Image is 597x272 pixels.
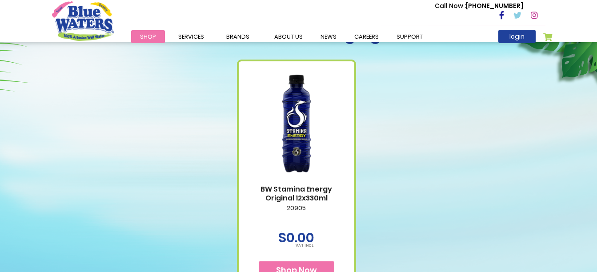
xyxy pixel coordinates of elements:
img: BW Stamina Energy Original 12x330ml [248,62,345,184]
span: Brands [226,32,249,41]
p: 20905 [248,204,345,223]
a: about us [265,30,312,43]
span: Shop [140,32,156,41]
a: News [312,30,345,43]
a: BW Stamina Energy Original 12x330ml [248,185,345,202]
p: [PHONE_NUMBER] [435,1,523,11]
span: $0.00 [278,228,314,247]
a: login [498,30,536,43]
a: store logo [52,1,114,40]
span: Services [178,32,204,41]
a: support [388,30,432,43]
a: careers [345,30,388,43]
span: Call Now : [435,1,466,10]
